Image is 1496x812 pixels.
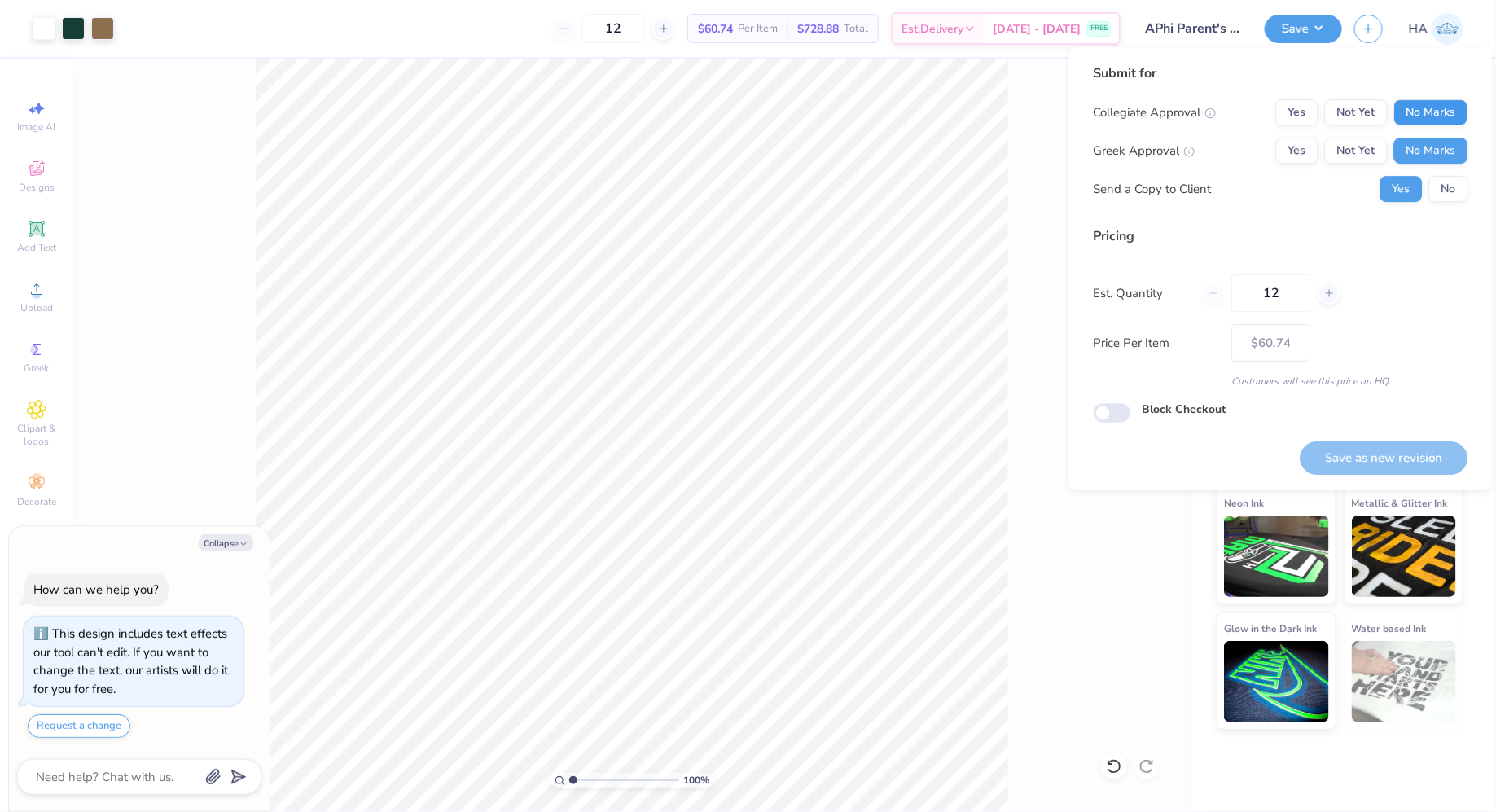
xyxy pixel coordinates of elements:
span: [DATE] - [DATE] [993,20,1081,37]
span: Upload [20,301,53,314]
input: – – [1232,274,1311,312]
label: Price Per Item [1094,334,1220,353]
div: How can we help you? [33,582,159,598]
img: Harshit Agarwal [1432,13,1463,45]
span: Glow in the Dark Ink [1224,620,1317,637]
button: No [1429,176,1468,202]
span: 100 % [683,773,709,788]
button: Yes [1276,99,1318,125]
input: – – [581,14,645,43]
div: Pricing [1094,226,1468,246]
button: Not Yet [1325,138,1388,164]
span: Total [844,20,868,37]
button: Collapse [199,534,253,551]
a: HA [1409,13,1463,45]
span: HA [1409,20,1428,38]
span: Metallic & Glitter Ink [1352,494,1448,511]
input: Untitled Design [1133,12,1253,45]
button: Save [1265,15,1342,43]
div: Customers will see this price on HQ. [1094,374,1468,388]
div: Greek Approval [1094,142,1195,160]
span: Add Text [17,241,56,254]
span: Greek [24,362,50,375]
button: No Marks [1394,99,1468,125]
span: FREE [1090,23,1108,34]
span: Per Item [738,20,778,37]
img: Neon Ink [1224,516,1329,597]
button: Yes [1380,176,1423,202]
span: Decorate [17,495,56,508]
span: Image AI [18,121,56,134]
img: Metallic & Glitter Ink [1352,516,1457,597]
div: Submit for [1094,64,1468,83]
div: This design includes text effects our tool can't edit. If you want to change the text, our artist... [33,625,228,697]
div: Collegiate Approval [1094,103,1217,122]
div: Send a Copy to Client [1094,180,1212,199]
img: Glow in the Dark Ink [1224,641,1329,722]
span: Designs [19,181,55,194]
button: No Marks [1394,138,1468,164]
span: $728.88 [797,20,839,37]
button: Not Yet [1325,99,1388,125]
span: Est. Delivery [902,20,963,37]
button: Request a change [28,714,130,738]
span: Clipart & logos [8,422,65,448]
label: Est. Quantity [1094,284,1191,303]
span: Water based Ink [1352,620,1427,637]
span: Neon Ink [1224,494,1264,511]
label: Block Checkout [1143,401,1226,418]
button: Yes [1276,138,1318,164]
span: $60.74 [698,20,733,37]
img: Water based Ink [1352,641,1457,722]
